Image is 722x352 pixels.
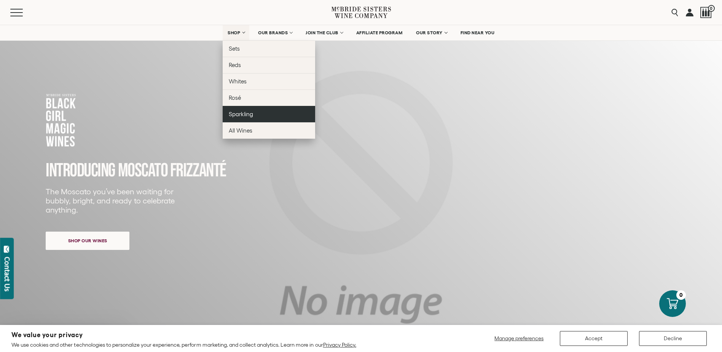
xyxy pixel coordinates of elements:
span: Rosé [229,94,241,101]
p: The Moscato you’ve been waiting for bubbly, bright, and ready to celebrate anything. [46,187,180,214]
h2: We value your privacy [11,332,356,338]
a: Whites [223,73,315,90]
a: SHOP [223,25,249,40]
span: FIND NEAR YOU [461,30,495,35]
a: AFFILIATE PROGRAM [351,25,408,40]
span: MOSCATO [118,159,168,182]
a: Shop our wines [46,232,129,250]
a: JOIN THE CLUB [301,25,347,40]
a: Reds [223,57,315,73]
span: OUR BRANDS [258,30,288,35]
span: Sets [229,45,240,52]
span: SHOP [228,30,241,35]
span: All Wines [229,127,252,134]
a: FIND NEAR YOU [456,25,500,40]
span: AFFILIATE PROGRAM [356,30,403,35]
a: Privacy Policy. [323,342,356,348]
span: Sparkling [229,111,253,117]
button: Mobile Menu Trigger [10,9,38,16]
button: Decline [639,331,707,346]
a: Sparkling [223,106,315,122]
a: OUR BRANDS [253,25,297,40]
a: Sets [223,40,315,57]
span: OUR STORY [416,30,443,35]
button: Accept [560,331,628,346]
span: 0 [708,5,715,12]
span: Reds [229,62,241,68]
span: JOIN THE CLUB [306,30,338,35]
span: Shop our wines [55,233,121,248]
p: We use cookies and other technologies to personalize your experience, perform marketing, and coll... [11,341,356,348]
div: Contact Us [3,257,11,291]
span: INTRODUCING [46,159,115,182]
a: OUR STORY [411,25,452,40]
span: Manage preferences [494,335,543,341]
div: 0 [676,290,686,300]
a: All Wines [223,122,315,139]
a: Rosé [223,90,315,106]
button: Manage preferences [490,331,548,346]
span: FRIZZANTé [170,159,226,182]
span: Whites [229,78,247,85]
